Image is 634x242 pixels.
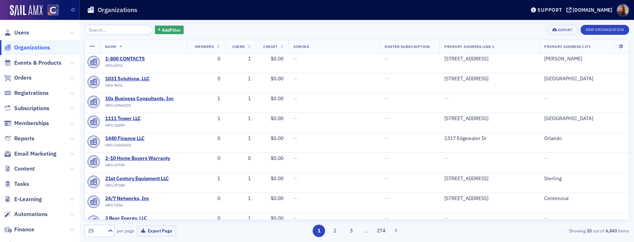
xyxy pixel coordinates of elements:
span: — [293,155,297,161]
div: [STREET_ADDRESS] [444,176,534,182]
span: $0.00 [271,175,283,182]
span: Profile [617,4,629,16]
div: ORG-6703 [105,63,170,70]
a: 10x Business Consultants, Inc [105,96,174,102]
span: — [544,215,548,221]
div: 1 [230,215,250,222]
div: [GEOGRAPHIC_DATA] [544,76,624,82]
div: ORG-12964101 [105,103,174,110]
div: [STREET_ADDRESS] [444,76,534,82]
span: Finance [14,226,34,233]
div: 1 [192,115,220,122]
a: Content [4,165,35,173]
span: Name [105,44,116,49]
span: Tasks [14,180,29,188]
div: 1 [230,76,250,82]
div: 25 [88,227,104,235]
span: — [385,195,389,201]
a: Tasks [4,180,29,188]
a: Orders [4,74,32,82]
span: Members [195,44,214,49]
a: 21st Century Equipment LLC [105,176,170,182]
div: 0 [230,155,250,162]
a: 2-10 Home Buyers Warranty [105,155,170,162]
span: Add Filter [162,27,181,33]
div: 1 [192,176,220,182]
div: [PERSON_NAME] [544,56,624,62]
button: 3 [345,225,357,237]
div: 1 [230,96,250,102]
a: 1-800 CONTACTS [105,56,170,62]
a: Reports [4,135,34,142]
span: — [544,95,548,102]
div: 1 [230,176,250,182]
a: Subscriptions [4,104,49,112]
span: Email Marketing [14,150,56,158]
a: View Homepage [43,5,59,17]
span: $0.00 [271,55,283,62]
div: Centennial [544,195,624,202]
strong: 25 [585,227,593,234]
a: New Organization [580,26,629,32]
span: $0.00 [271,215,283,221]
a: 1111 Tower LLC [105,115,170,122]
span: Content [14,165,35,173]
span: $0.00 [271,95,283,102]
a: 1031 Solutions, LLC [105,76,170,82]
span: — [385,95,389,102]
span: Orders [14,74,32,82]
span: Registrations [14,89,49,97]
a: 24/7 Networks, Inc [105,195,170,202]
div: Orlando [544,135,624,142]
a: Registrations [4,89,49,97]
span: — [293,95,297,102]
span: Organizations [14,44,50,52]
span: — [544,155,548,161]
div: [GEOGRAPHIC_DATA] [544,115,624,122]
div: [STREET_ADDRESS] [444,195,534,202]
div: 1 [230,115,250,122]
div: ORG-33785 [105,163,170,170]
button: 2 [329,225,341,237]
span: Subscriptions [14,104,49,112]
div: 1 [230,195,250,202]
div: 0 [192,76,220,82]
label: per page [117,227,134,234]
strong: 6,843 [604,227,618,234]
span: — [293,195,297,201]
span: — [293,55,297,62]
div: Showing out of items [453,227,629,234]
a: Memberships [4,119,49,127]
span: $0.00 [271,75,283,82]
span: — [444,95,448,102]
a: Email Marketing [4,150,56,158]
div: 0 [192,56,220,62]
span: — [385,115,389,122]
div: ORG-18289 [105,123,170,130]
span: Roster Subscription [385,44,430,49]
span: E-Learning [14,195,42,203]
div: [STREET_ADDRESS] [444,56,534,62]
div: ORG-13260602 [105,143,170,150]
span: — [293,75,297,82]
span: Reports [14,135,34,142]
a: SailAMX [10,5,43,16]
div: 1 [230,135,250,142]
span: — [385,175,389,182]
span: — [385,135,389,141]
span: — [293,175,297,182]
span: — [385,55,389,62]
span: Automations [14,210,48,218]
button: AddFilter [155,26,184,34]
div: Export [558,28,572,32]
input: Search… [85,25,152,35]
span: — [444,215,448,221]
a: Events & Products [4,59,61,67]
a: Automations [4,210,48,218]
span: $0.00 [271,155,283,161]
div: 1 [230,56,250,62]
span: 3 Bear Energy, LLC [105,215,170,222]
div: 0 [192,195,220,202]
div: ORG-7294 [105,203,170,210]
